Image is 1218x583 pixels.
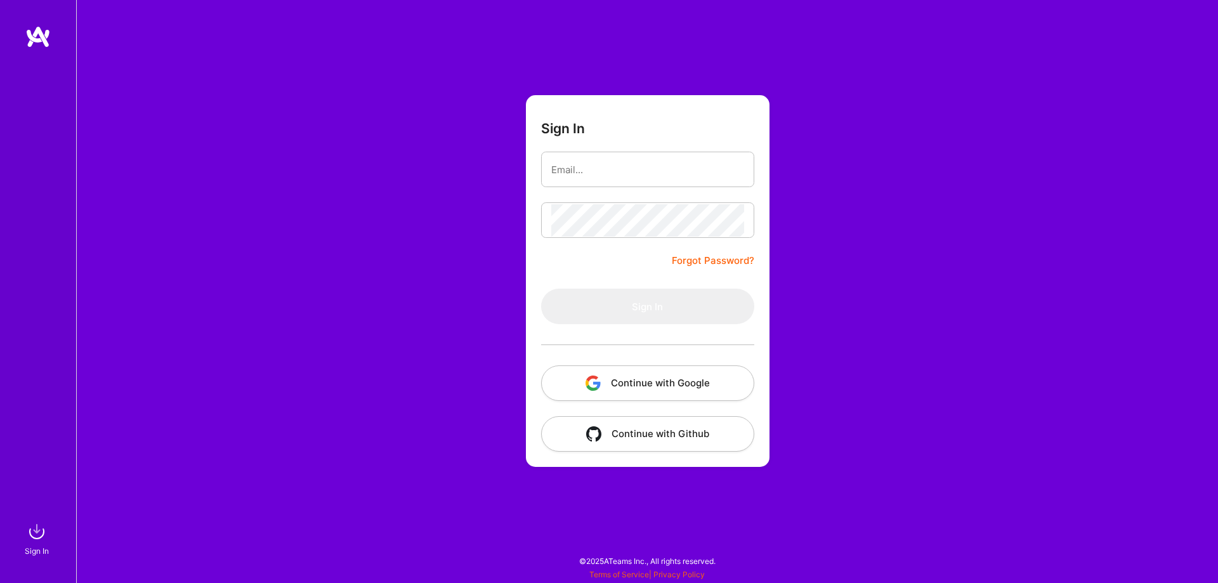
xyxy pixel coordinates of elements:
[27,519,49,558] a: sign inSign In
[551,154,744,186] input: Email...
[589,570,705,579] span: |
[541,121,585,136] h3: Sign In
[653,570,705,579] a: Privacy Policy
[541,416,754,452] button: Continue with Github
[541,365,754,401] button: Continue with Google
[76,545,1218,577] div: © 2025 ATeams Inc., All rights reserved.
[589,570,649,579] a: Terms of Service
[672,253,754,268] a: Forgot Password?
[24,519,49,544] img: sign in
[586,376,601,391] img: icon
[586,426,601,442] img: icon
[25,25,51,48] img: logo
[25,544,49,558] div: Sign In
[541,289,754,324] button: Sign In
